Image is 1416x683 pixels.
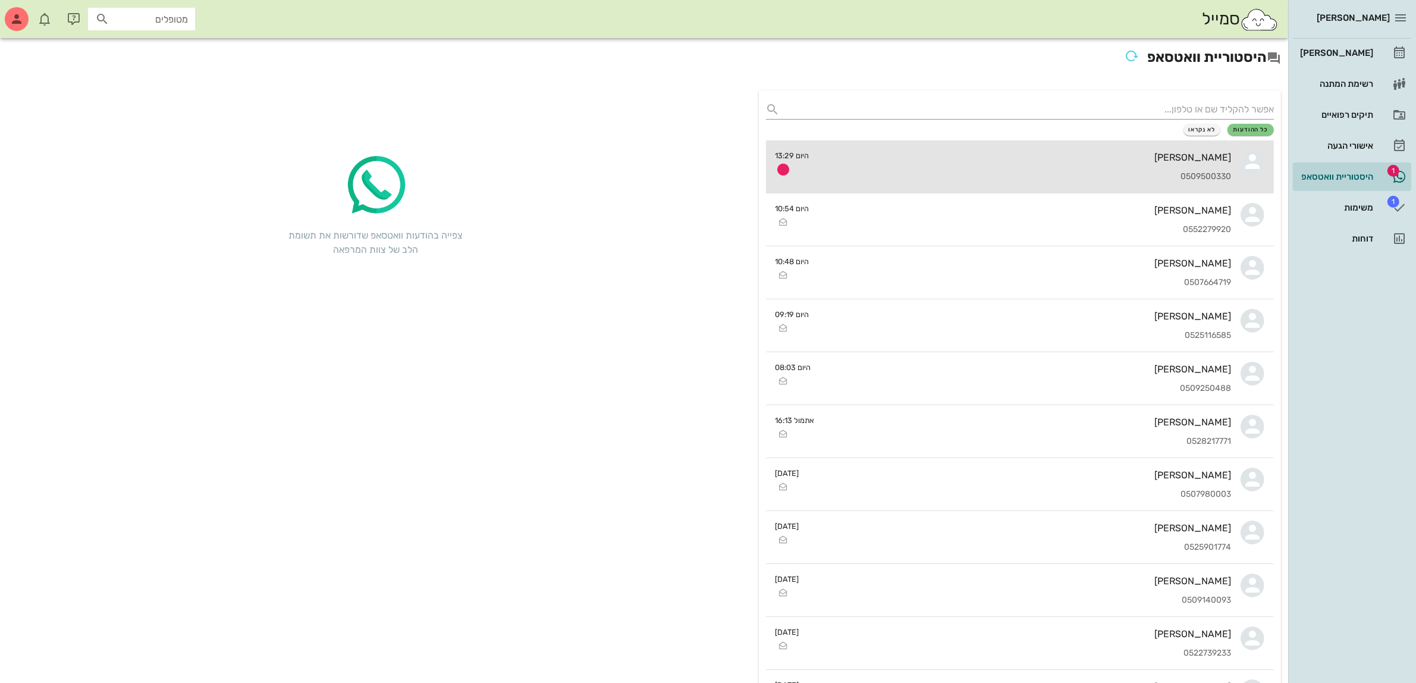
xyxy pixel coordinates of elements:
button: כל ההודעות [1227,124,1274,136]
div: [PERSON_NAME] [809,522,1232,534]
small: היום 10:54 [775,203,809,214]
div: צפייה בהודעות וואטסאפ שדורשות את תשומת הלב של צוות המרפאה [287,228,465,257]
div: 0522739233 [809,648,1232,659]
img: whatsapp-icon.2ee8d5f3.png [340,150,412,221]
a: תגמשימות [1293,193,1411,222]
div: 0528217771 [824,437,1232,447]
span: תג [1387,196,1399,208]
small: היום 10:48 [775,256,809,267]
small: היום 13:29 [775,150,809,161]
div: [PERSON_NAME] [1298,48,1373,58]
input: אפשר להקליד שם או טלפון... [785,100,1274,119]
small: [DATE] [775,626,799,638]
div: 0525901774 [809,543,1232,553]
img: SmileCloud logo [1240,8,1279,32]
a: רשימת המתנה [1293,70,1411,98]
div: דוחות [1298,234,1373,243]
div: [PERSON_NAME] [819,152,1232,163]
a: תיקים רפואיים [1293,101,1411,129]
span: [PERSON_NAME] [1317,12,1390,23]
a: [PERSON_NAME] [1293,39,1411,67]
div: 0509500330 [819,172,1232,182]
div: 0552279920 [819,225,1232,235]
div: [PERSON_NAME] [809,469,1232,481]
a: דוחות [1293,224,1411,253]
div: תיקים רפואיים [1298,110,1373,120]
div: [PERSON_NAME] [821,364,1232,375]
small: אתמול 16:13 [775,415,815,426]
button: לא נקראו [1183,124,1221,136]
div: [PERSON_NAME] [819,205,1232,216]
span: תג [1387,165,1399,177]
span: כל ההודעות [1233,126,1269,133]
small: היום 09:19 [775,309,809,320]
a: אישורי הגעה [1293,131,1411,160]
div: משימות [1298,203,1373,212]
div: היסטוריית וואטסאפ [1298,172,1373,181]
h2: היסטוריית וואטסאפ [7,45,1281,71]
div: 0507664719 [819,278,1232,288]
div: אישורי הגעה [1298,141,1373,151]
div: סמייל [1202,7,1279,32]
div: [PERSON_NAME] [809,628,1232,640]
div: 0525116585 [819,331,1232,341]
div: [PERSON_NAME] [819,258,1232,269]
small: היום 08:03 [775,362,811,373]
small: [DATE] [775,521,799,532]
div: [PERSON_NAME] [809,575,1232,587]
span: תג [35,10,42,17]
div: 0509250488 [821,384,1232,394]
small: [DATE] [775,468,799,479]
div: 0507980003 [809,490,1232,500]
div: [PERSON_NAME] [824,416,1232,428]
div: 0509140093 [809,596,1232,606]
span: לא נקראו [1189,126,1216,133]
small: [DATE] [775,574,799,585]
a: תגהיסטוריית וואטסאפ [1293,162,1411,191]
div: רשימת המתנה [1298,79,1373,89]
div: [PERSON_NAME] [819,311,1232,322]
